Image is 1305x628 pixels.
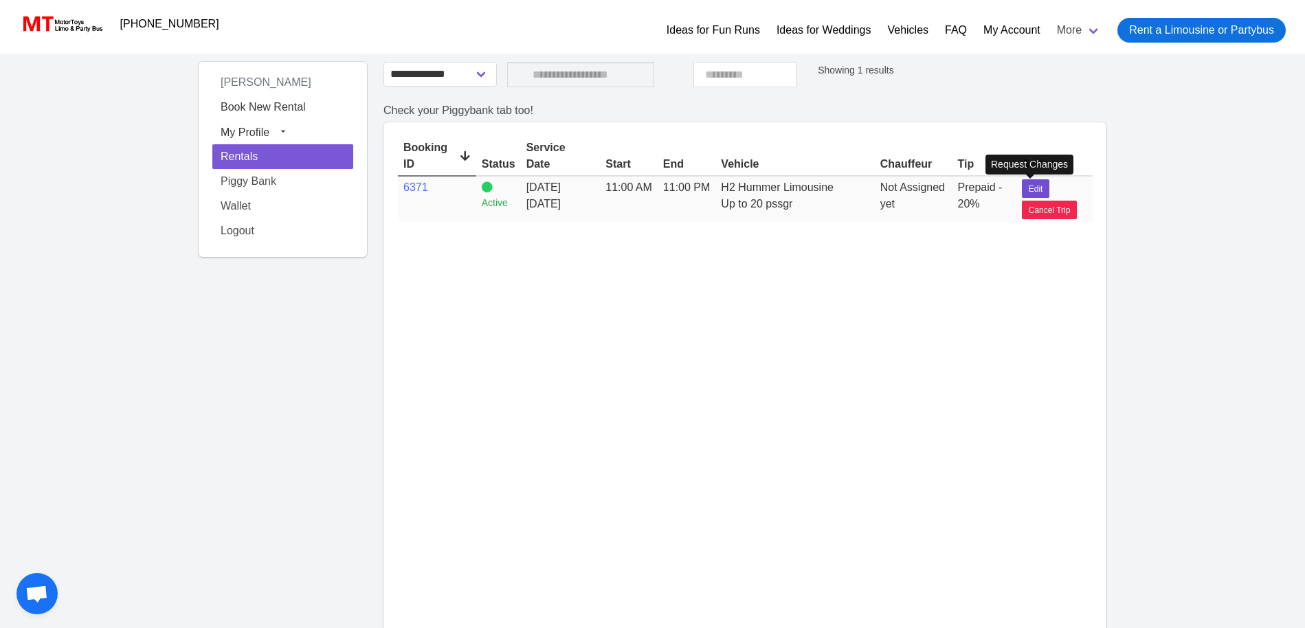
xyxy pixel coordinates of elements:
[818,65,894,76] small: Showing 1 results
[1029,183,1043,195] span: Edit
[1022,181,1050,193] a: Edit
[212,71,320,93] span: [PERSON_NAME]
[1029,204,1071,216] span: Cancel Trip
[721,198,792,210] span: Up to 20 pssgr
[112,10,227,38] a: [PHONE_NUMBER]
[958,181,1003,210] span: Prepaid - 20%
[526,181,561,193] span: [DATE]
[383,104,1106,117] h2: Check your Piggybank tab too!
[1049,12,1109,48] a: More
[482,156,515,172] div: Status
[16,573,58,614] a: Open chat
[1022,201,1078,219] button: Cancel Trip
[212,95,353,120] a: Book New Rental
[667,22,760,38] a: Ideas for Fun Runs
[721,156,869,172] div: Vehicle
[403,139,471,172] div: Booking ID
[945,22,967,38] a: FAQ
[880,156,947,172] div: Chauffeur
[212,169,353,194] a: Piggy Bank
[526,196,595,212] span: [DATE]
[663,181,710,193] span: 11:00 PM
[958,156,1011,172] div: Tip
[221,126,269,137] span: My Profile
[19,14,104,34] img: MotorToys Logo
[880,181,945,210] span: Not Assigned yet
[403,181,428,193] a: 6371
[1117,18,1286,43] a: Rent a Limousine or Partybus
[526,139,595,172] div: Service Date
[663,156,710,172] div: End
[482,196,515,210] small: Active
[985,155,1073,175] div: Request Changes
[212,144,353,169] a: Rentals
[983,22,1040,38] a: My Account
[721,181,834,193] span: H2 Hummer Limousine
[212,194,353,218] a: Wallet
[1022,179,1050,198] button: Edit
[777,22,871,38] a: Ideas for Weddings
[212,120,353,144] button: My Profile
[1129,22,1274,38] span: Rent a Limousine or Partybus
[212,218,353,243] a: Logout
[605,181,652,193] span: 11:00 AM
[605,156,652,172] div: Start
[887,22,928,38] a: Vehicles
